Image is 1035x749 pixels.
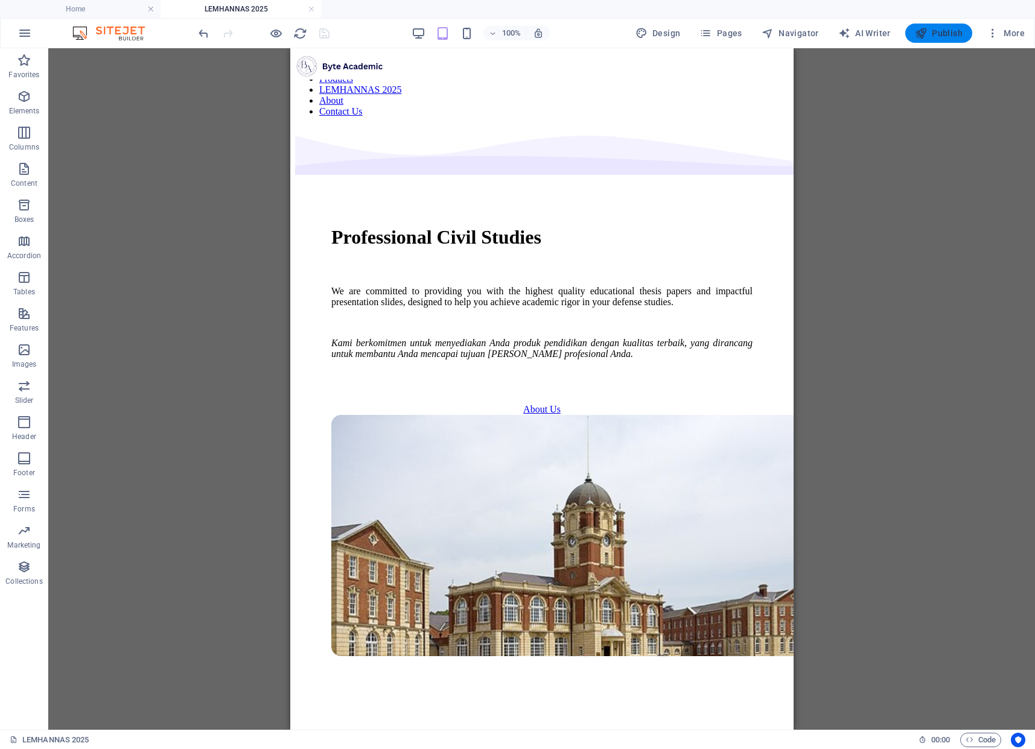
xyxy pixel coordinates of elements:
[13,287,35,297] p: Tables
[915,27,963,39] span: Publish
[502,26,521,40] h6: 100%
[12,359,37,369] p: Images
[10,733,89,747] a: Click to cancel selection. Double-click to open Pages
[982,24,1030,43] button: More
[10,323,39,333] p: Features
[1011,733,1025,747] button: Usercentrics
[960,733,1001,747] button: Code
[905,24,972,43] button: Publish
[5,577,42,586] p: Collections
[838,27,891,39] span: AI Writer
[9,142,39,152] p: Columns
[9,106,40,116] p: Elements
[14,215,34,224] p: Boxes
[919,733,951,747] h6: Session time
[762,27,819,39] span: Navigator
[931,733,950,747] span: 00 00
[7,540,40,550] p: Marketing
[13,504,35,514] p: Forms
[161,2,321,16] h4: LEMHANNAS 2025
[987,27,1025,39] span: More
[631,24,686,43] button: Design
[533,28,544,39] i: On resize automatically adjust zoom level to fit chosen device.
[695,24,747,43] button: Pages
[699,27,742,39] span: Pages
[483,26,526,40] button: 100%
[833,24,896,43] button: AI Writer
[197,27,211,40] i: Undo: Change HTML (Ctrl+Z)
[15,396,34,405] p: Slider
[940,735,941,744] span: :
[635,27,681,39] span: Design
[69,26,160,40] img: Editor Logo
[757,24,824,43] button: Navigator
[12,432,36,441] p: Header
[196,26,211,40] button: undo
[7,251,41,261] p: Accordion
[269,26,283,40] button: Click here to leave preview mode and continue editing
[966,733,996,747] span: Code
[11,179,37,188] p: Content
[13,468,35,478] p: Footer
[631,24,686,43] div: Design (Ctrl+Alt+Y)
[293,26,307,40] button: reload
[8,70,39,80] p: Favorites
[293,27,307,40] i: Reload page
